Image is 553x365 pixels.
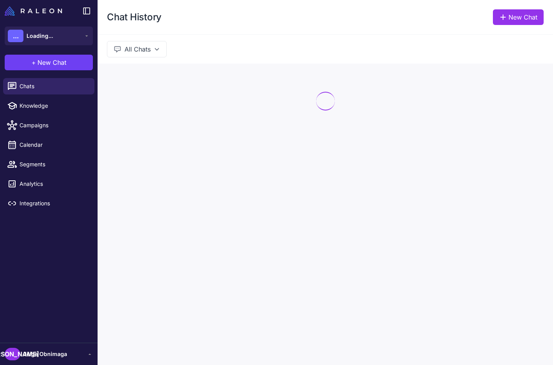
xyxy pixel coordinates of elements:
[20,121,88,130] span: Campaigns
[37,58,66,67] span: New Chat
[20,82,88,91] span: Chats
[3,156,94,173] a: Segments
[3,176,94,192] a: Analytics
[107,11,162,23] h1: Chat History
[5,27,93,45] button: ...Loading...
[3,98,94,114] a: Knowledge
[23,350,67,358] span: Jeiga Obnimaga
[3,117,94,134] a: Campaigns
[3,195,94,212] a: Integrations
[5,55,93,70] button: +New Chat
[20,101,88,110] span: Knowledge
[5,6,62,16] img: Raleon Logo
[493,9,544,25] a: New Chat
[5,348,20,360] div: [PERSON_NAME]
[20,160,88,169] span: Segments
[32,58,36,67] span: +
[20,180,88,188] span: Analytics
[20,141,88,149] span: Calendar
[107,41,167,57] button: All Chats
[20,199,88,208] span: Integrations
[3,137,94,153] a: Calendar
[3,78,94,94] a: Chats
[8,30,23,42] div: ...
[27,32,53,40] span: Loading...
